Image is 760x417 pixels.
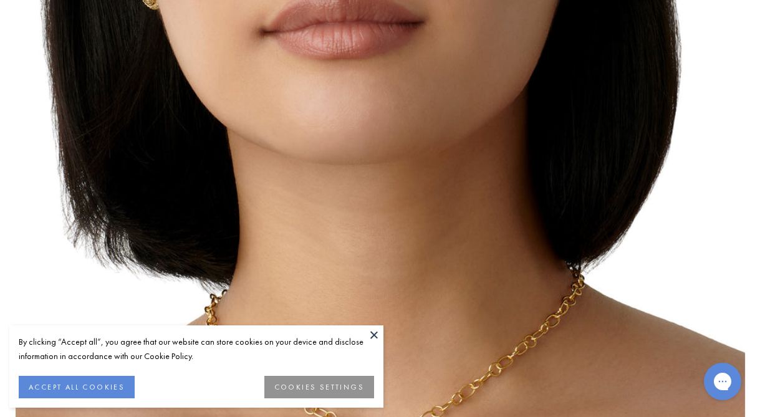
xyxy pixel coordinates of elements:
button: COOKIES SETTINGS [264,376,374,398]
iframe: Gorgias live chat messenger [698,358,748,405]
div: By clicking “Accept all”, you agree that our website can store cookies on your device and disclos... [19,335,374,363]
button: ACCEPT ALL COOKIES [19,376,135,398]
